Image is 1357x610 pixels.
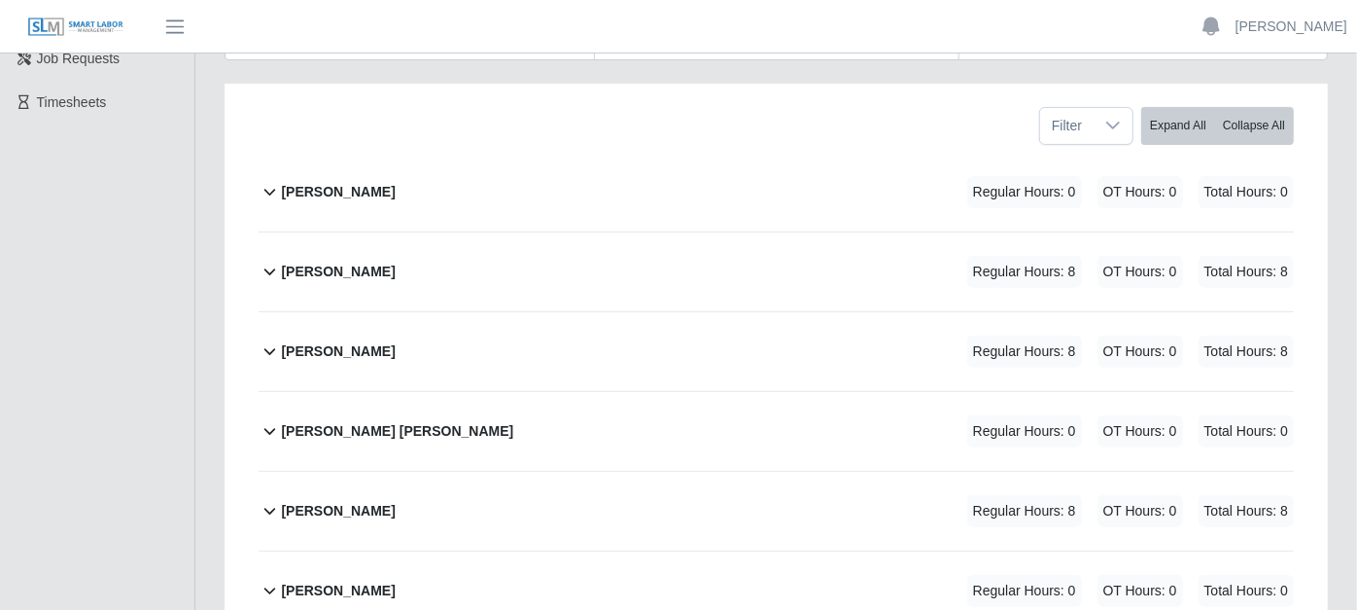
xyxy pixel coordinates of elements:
[281,421,513,442] b: [PERSON_NAME] [PERSON_NAME]
[281,182,395,202] b: [PERSON_NAME]
[967,336,1082,368] span: Regular Hours: 8
[259,312,1294,391] button: [PERSON_NAME] Regular Hours: 8 OT Hours: 0 Total Hours: 8
[967,575,1082,607] span: Regular Hours: 0
[1199,336,1294,368] span: Total Hours: 8
[1097,176,1183,208] span: OT Hours: 0
[1141,107,1215,145] button: Expand All
[281,501,395,521] b: [PERSON_NAME]
[281,581,395,601] b: [PERSON_NAME]
[259,472,1294,551] button: [PERSON_NAME] Regular Hours: 8 OT Hours: 0 Total Hours: 8
[37,51,121,66] span: Job Requests
[259,153,1294,232] button: [PERSON_NAME] Regular Hours: 0 OT Hours: 0 Total Hours: 0
[967,176,1082,208] span: Regular Hours: 0
[1199,575,1294,607] span: Total Hours: 0
[1214,107,1294,145] button: Collapse All
[1040,108,1094,144] span: Filter
[1097,575,1183,607] span: OT Hours: 0
[967,495,1082,527] span: Regular Hours: 8
[281,341,395,362] b: [PERSON_NAME]
[967,256,1082,288] span: Regular Hours: 8
[281,262,395,282] b: [PERSON_NAME]
[967,415,1082,448] span: Regular Hours: 0
[37,94,107,110] span: Timesheets
[1199,415,1294,448] span: Total Hours: 0
[1097,336,1183,368] span: OT Hours: 0
[1235,17,1347,37] a: [PERSON_NAME]
[1199,495,1294,527] span: Total Hours: 8
[1097,415,1183,448] span: OT Hours: 0
[259,392,1294,471] button: [PERSON_NAME] [PERSON_NAME] Regular Hours: 0 OT Hours: 0 Total Hours: 0
[1199,176,1294,208] span: Total Hours: 0
[1141,107,1294,145] div: bulk actions
[1097,256,1183,288] span: OT Hours: 0
[1097,495,1183,527] span: OT Hours: 0
[27,17,124,38] img: SLM Logo
[1199,256,1294,288] span: Total Hours: 8
[259,233,1294,311] button: [PERSON_NAME] Regular Hours: 8 OT Hours: 0 Total Hours: 8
